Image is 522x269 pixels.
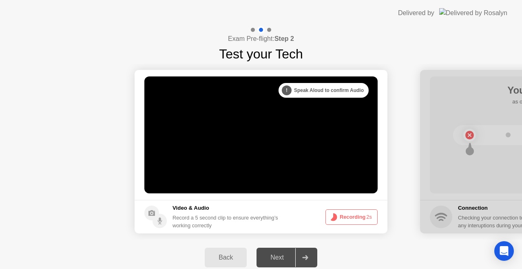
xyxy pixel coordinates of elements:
[207,254,244,261] div: Back
[173,204,281,212] h5: Video & Audio
[259,254,295,261] div: Next
[282,85,292,95] div: !
[228,34,294,44] h4: Exam Pre-flight:
[173,214,281,229] div: Record a 5 second clip to ensure everything’s working correctly
[439,8,507,18] img: Delivered by Rosalyn
[219,44,303,64] h1: Test your Tech
[257,248,317,267] button: Next
[205,248,247,267] button: Back
[274,35,294,42] b: Step 2
[494,241,514,261] div: Open Intercom Messenger
[398,8,434,18] div: Delivered by
[366,214,372,220] span: 2s
[325,209,378,225] button: Recording2s
[279,83,369,98] div: Speak Aloud to confirm Audio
